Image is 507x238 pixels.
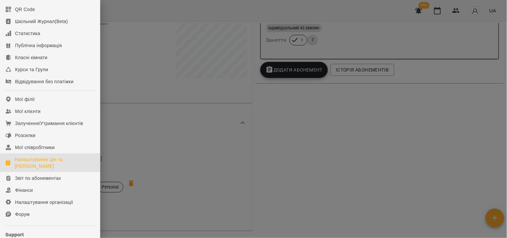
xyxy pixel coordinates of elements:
[15,18,68,25] div: Шкільний Журнал(Beta)
[15,175,61,182] div: Звіт по абонементах
[15,42,62,49] div: Публічна інформація
[15,66,48,73] div: Курси та Групи
[15,144,55,151] div: Мої співробітники
[15,30,40,37] div: Статистика
[15,199,73,206] div: Налаштування організації
[15,120,83,127] div: Залучення/Утримання клієнтів
[15,54,47,61] div: Класні кімнати
[15,211,30,218] div: Форум
[15,132,35,139] div: Розсилки
[15,6,35,13] div: QR Code
[5,231,95,238] p: Support
[15,96,35,103] div: Мої філії
[15,78,74,85] div: Відвідування без платіжки
[15,187,33,194] div: Фінанси
[15,156,95,169] div: Налаштування Цін та [PERSON_NAME]
[15,108,40,115] div: Мої клієнти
